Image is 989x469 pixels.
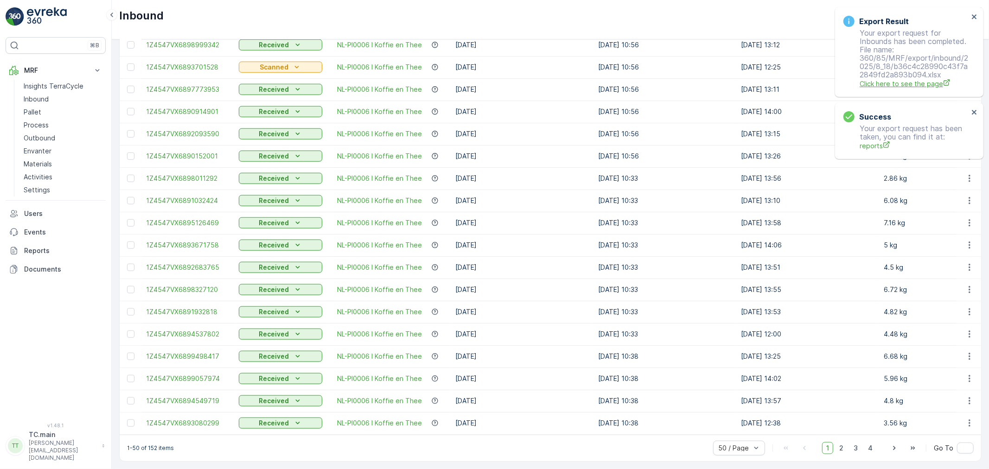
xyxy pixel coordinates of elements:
td: [DATE] [451,412,593,434]
a: 1Z4547VX6898999342 [146,40,230,50]
a: 1Z4547VX6890152001 [146,152,230,161]
button: close [971,13,978,22]
p: Reports [24,246,102,255]
p: Your export request for Inbounds has been completed. File name: 360/85/MRF/export/inbound/2025/8_... [843,29,969,89]
td: [DATE] [451,256,593,279]
td: [DATE] 13:55 [736,279,879,301]
p: [PERSON_NAME][EMAIL_ADDRESS][DOMAIN_NAME] [29,439,97,462]
td: [DATE] 10:33 [593,234,736,256]
div: Toggle Row Selected [127,241,134,249]
span: 3 [849,442,862,454]
p: Received [259,85,289,94]
p: Received [259,396,289,406]
p: ⌘B [90,42,99,49]
a: NL-PI0006 I Koffie en Thee [337,263,422,272]
p: Received [259,330,289,339]
button: TTTC.main[PERSON_NAME][EMAIL_ADDRESS][DOMAIN_NAME] [6,430,106,462]
span: reports [860,141,969,151]
span: 2 [835,442,848,454]
a: NL-PI0006 I Koffie en Thee [337,40,422,50]
p: Received [259,285,289,294]
div: Toggle Row Selected [127,108,134,115]
td: [DATE] 14:06 [736,234,879,256]
td: [DATE] 13:10 [736,190,879,212]
a: NL-PI0006 I Koffie en Thee [337,330,422,339]
div: Toggle Row Selected [127,308,134,316]
span: 1Z4547VX6892093590 [146,129,230,139]
button: Received [239,373,322,384]
p: Received [259,263,289,272]
div: TT [8,438,23,453]
p: Users [24,209,102,218]
td: [DATE] 10:56 [593,145,736,167]
a: 1Z4547VX6899057974 [146,374,230,383]
td: [DATE] 12:38 [736,412,879,434]
h3: Export Result [859,16,909,27]
td: [DATE] 13:26 [736,145,879,167]
span: 1Z4547VX6892683765 [146,263,230,272]
span: NL-PI0006 I Koffie en Thee [337,196,422,205]
div: Toggle Row Selected [127,353,134,360]
button: Received [239,395,322,406]
div: Toggle Row Selected [127,264,134,271]
p: 5 kg [884,241,967,250]
span: 1Z4547VX6898011292 [146,174,230,183]
button: Received [239,151,322,162]
td: [DATE] 14:02 [736,368,879,390]
div: Toggle Row Selected [127,375,134,382]
button: Received [239,173,322,184]
div: Toggle Row Selected [127,197,134,204]
a: Envanter [20,145,106,158]
a: Events [6,223,106,241]
span: NL-PI0006 I Koffie en Thee [337,352,422,361]
p: 4.48 kg [884,330,967,339]
span: 1Z4547VX6893080299 [146,418,230,428]
td: [DATE] 13:57 [736,390,879,412]
td: [DATE] 10:33 [593,256,736,279]
img: logo_light-DOdMpM7g.png [27,7,67,26]
button: Received [239,240,322,251]
span: 1Z4547VX6893701528 [146,63,230,72]
div: Toggle Row Selected [127,330,134,338]
a: 1Z4547VX6899498417 [146,352,230,361]
span: 1Z4547VX6890914901 [146,107,230,116]
p: Received [259,418,289,428]
td: [DATE] 10:33 [593,279,736,301]
p: Received [259,307,289,317]
a: 1Z4547VX6891032424 [146,196,230,205]
td: [DATE] [451,323,593,345]
div: Toggle Row Selected [127,219,134,227]
a: NL-PI0006 I Koffie en Thee [337,374,422,383]
button: Received [239,329,322,340]
span: NL-PI0006 I Koffie en Thee [337,63,422,72]
td: [DATE] 10:56 [593,34,736,56]
p: Received [259,40,289,50]
span: 1 [822,442,833,454]
span: NL-PI0006 I Koffie en Thee [337,285,422,294]
td: [DATE] [451,368,593,390]
p: Materials [24,159,52,169]
td: [DATE] [451,101,593,123]
td: [DATE] [451,301,593,323]
a: NL-PI0006 I Koffie en Thee [337,107,422,116]
td: [DATE] [451,190,593,212]
p: 6.72 kg [884,285,967,294]
p: 5.96 kg [884,374,967,383]
span: v 1.48.1 [6,423,106,428]
button: Received [239,84,322,95]
td: [DATE] [451,56,593,78]
td: [DATE] 13:51 [736,256,879,279]
a: Process [20,119,106,132]
td: [DATE] 10:33 [593,167,736,190]
a: 1Z4547VX6894549719 [146,396,230,406]
td: [DATE] [451,234,593,256]
td: [DATE] [451,123,593,145]
p: 4.5 kg [884,263,967,272]
a: Click here to see the page [860,79,969,89]
p: TC.main [29,430,97,439]
a: NL-PI0006 I Koffie en Thee [337,418,422,428]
